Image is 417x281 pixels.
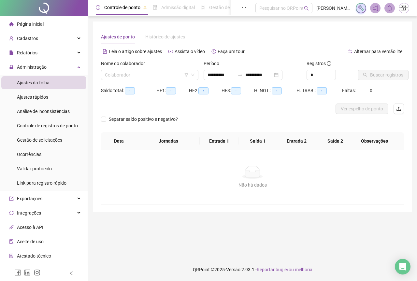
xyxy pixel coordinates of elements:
[191,73,195,77] span: down
[200,132,238,150] th: Entrada 1
[358,70,409,80] button: Buscar registros
[69,271,74,275] span: left
[17,94,48,100] span: Ajustes rápidos
[143,6,147,10] span: pushpin
[184,73,188,77] span: filter
[204,60,223,67] label: Período
[316,132,355,150] th: Saída 2
[156,87,189,94] div: HE 1:
[17,210,41,216] span: Integrações
[9,254,14,258] span: solution
[348,49,352,54] span: swap
[17,180,66,186] span: Link para registro rápido
[9,22,14,26] span: home
[370,88,372,93] span: 0
[17,80,50,85] span: Ajustes da folha
[17,196,42,201] span: Exportações
[242,5,246,10] span: ellipsis
[17,166,52,171] span: Validar protocolo
[238,132,277,150] th: Saída 1
[342,88,357,93] span: Faltas:
[395,259,410,274] div: Open Intercom Messenger
[9,65,14,69] span: lock
[17,50,37,55] span: Relatórios
[161,5,195,10] span: Admissão digital
[209,5,242,10] span: Gestão de férias
[9,239,14,244] span: audit
[350,132,399,150] th: Observações
[317,87,327,94] span: --:--
[372,5,378,11] span: notification
[211,49,216,54] span: history
[237,72,243,77] span: swap-right
[272,87,282,94] span: --:--
[9,36,14,41] span: user-add
[17,109,70,114] span: Análise de inconsistências
[336,104,388,114] button: Ver espelho de ponto
[14,269,21,276] span: facebook
[17,36,38,41] span: Cadastros
[189,87,222,94] div: HE 2:
[166,87,176,94] span: --:--
[296,87,342,94] div: H. TRAB.:
[222,87,254,94] div: HE 3:
[316,5,352,12] span: [PERSON_NAME] - TRANSMARTINS
[198,87,208,94] span: --:--
[101,60,149,67] label: Nome do colaborador
[145,34,185,39] span: Histórico de ajustes
[153,5,157,10] span: file-done
[109,49,162,54] span: Leia o artigo sobre ajustes
[9,196,14,201] span: export
[237,72,243,77] span: to
[17,152,41,157] span: Ocorrências
[101,34,135,39] span: Ajustes de ponto
[101,87,156,94] div: Saldo total:
[9,225,14,230] span: api
[17,253,51,259] span: Atestado técnico
[357,5,365,12] img: sparkle-icon.fc2bf0ac1784a2077858766a79e2daf3.svg
[231,87,241,94] span: --:--
[17,225,43,230] span: Acesso à API
[17,239,44,244] span: Aceite de uso
[218,49,245,54] span: Faça um tour
[257,267,312,272] span: Reportar bug e/ou melhoria
[396,106,401,111] span: upload
[304,6,309,11] span: search
[9,211,14,215] span: sync
[307,60,331,67] span: Registros
[24,269,31,276] span: linkedin
[109,181,396,189] div: Não há dados
[254,87,296,94] div: H. NOT.:
[9,50,14,55] span: file
[34,269,40,276] span: instagram
[277,132,316,150] th: Entrada 2
[17,21,44,27] span: Página inicial
[327,61,331,66] span: info-circle
[137,132,200,150] th: Jornadas
[168,49,173,54] span: youtube
[201,5,205,10] span: sun
[226,267,240,272] span: Versão
[96,5,100,10] span: clock-circle
[175,49,205,54] span: Assista o vídeo
[125,87,135,94] span: --:--
[355,137,394,145] span: Observações
[17,123,78,128] span: Controle de registros de ponto
[103,49,107,54] span: file-text
[399,3,409,13] img: 67331
[101,132,137,150] th: Data
[17,64,47,70] span: Administração
[354,49,402,54] span: Alternar para versão lite
[88,258,417,281] footer: QRPoint © 2025 - 2.93.1 -
[17,137,62,143] span: Gestão de solicitações
[104,5,140,10] span: Controle de ponto
[106,116,180,123] span: Separar saldo positivo e negativo?
[387,5,393,11] span: bell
